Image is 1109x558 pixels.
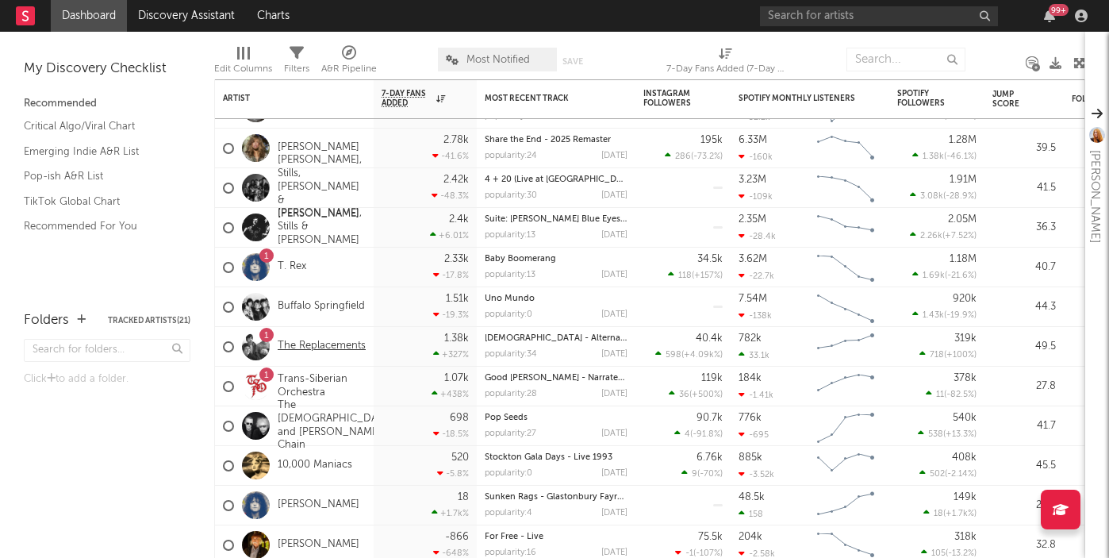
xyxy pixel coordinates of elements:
[739,191,773,202] div: -109k
[950,175,977,185] div: 1.91M
[679,391,689,399] span: 36
[601,191,627,200] div: [DATE]
[485,548,536,557] div: popularity: 16
[739,254,767,264] div: 3.62M
[485,136,611,144] a: Share the End - 2025 Remaster
[666,351,681,360] span: 598
[278,300,365,314] a: Buffalo Springfield
[485,533,543,541] a: For Free - Live
[108,317,190,325] button: Tracked Artists(21)
[946,510,974,518] span: +1.7k %
[739,492,765,502] div: 48.5k
[601,310,627,319] div: [DATE]
[920,192,943,201] span: 3.08k
[278,141,359,155] a: [PERSON_NAME]
[739,509,763,519] div: 158
[739,350,769,360] div: 33.1k
[923,152,944,161] span: 1.38k
[739,373,762,383] div: 184k
[919,349,977,360] div: ( )
[24,117,175,135] a: Critical Algo/Viral Chart
[443,175,469,185] div: 2.42k
[485,310,532,319] div: popularity: 0
[810,406,881,446] svg: Chart title
[485,533,627,541] div: For Free - Live
[485,215,646,224] a: Suite: [PERSON_NAME] Blue Eyes - Live
[947,470,974,479] span: -2.14 %
[923,508,977,518] div: ( )
[485,175,627,184] div: 4 + 20 (Live at Fillmore East, 1969) - 2024 Mix
[485,152,537,160] div: popularity: 24
[685,430,690,439] span: 4
[321,40,377,86] div: A&R Pipeline
[947,271,974,280] span: -21.6 %
[810,287,881,327] svg: Chart title
[666,40,785,86] div: 7-Day Fans Added (7-Day Fans Added)
[444,254,469,264] div: 2.33k
[669,389,723,399] div: ( )
[445,532,469,542] div: -866
[433,548,469,558] div: -648 %
[920,232,942,241] span: 2.26k
[643,89,699,108] div: Instagram Followers
[701,373,723,383] div: 119k
[485,453,612,462] a: Stockton Gala Days - Live 1993
[739,413,762,423] div: 776k
[739,135,767,145] div: 6.33M
[700,135,723,145] div: 195k
[24,60,190,79] div: My Discovery Checklist
[601,548,627,557] div: [DATE]
[485,94,604,103] div: Most Recent Track
[446,294,469,304] div: 1.51k
[992,179,1056,198] div: 41.5
[485,271,535,279] div: popularity: 13
[739,532,762,542] div: 204k
[278,207,366,248] a: [PERSON_NAME], Stills & [PERSON_NAME]
[1085,150,1104,243] div: [PERSON_NAME]
[846,48,965,71] input: Search...
[485,453,627,462] div: Stockton Gala Days - Live 1993
[284,40,309,86] div: Filters
[278,373,366,400] a: Trans-Siberian Orchestra
[760,6,998,26] input: Search for artists
[278,399,393,453] a: The [DEMOGRAPHIC_DATA] and [PERSON_NAME] Chain
[950,254,977,264] div: 1.18M
[223,94,342,103] div: Artist
[432,151,469,161] div: -41.6 %
[810,327,881,367] svg: Chart title
[433,310,469,320] div: -19.3 %
[698,532,723,542] div: 75.5k
[739,469,774,479] div: -3.52k
[946,192,974,201] span: -28.9 %
[954,532,977,542] div: 318k
[918,429,977,439] div: ( )
[739,429,769,440] div: -695
[432,508,469,518] div: +1.7k %
[921,548,977,558] div: ( )
[214,40,272,86] div: Edit Columns
[992,90,1032,109] div: Jump Score
[926,389,977,399] div: ( )
[601,350,627,359] div: [DATE]
[444,373,469,383] div: 1.07k
[485,493,627,502] div: Sunken Rags - Glastonbury Fayre Home Demo
[485,469,532,478] div: popularity: 0
[24,143,175,160] a: Emerging Indie A&R List
[696,333,723,344] div: 40.4k
[694,271,720,280] span: +157 %
[739,333,762,344] div: 782k
[24,94,190,114] div: Recommended
[24,339,190,362] input: Search for folders...
[24,311,69,330] div: Folders
[485,334,627,343] div: Androgynous - Alternate Version
[601,509,627,518] div: [DATE]
[681,468,723,479] div: ( )
[810,248,881,287] svg: Chart title
[678,271,692,280] span: 118
[449,214,469,225] div: 2.4k
[278,260,306,274] a: T. Rex
[433,429,469,439] div: -18.5 %
[433,349,469,360] div: +327 %
[810,446,881,486] svg: Chart title
[485,255,627,264] div: Baby Boomerang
